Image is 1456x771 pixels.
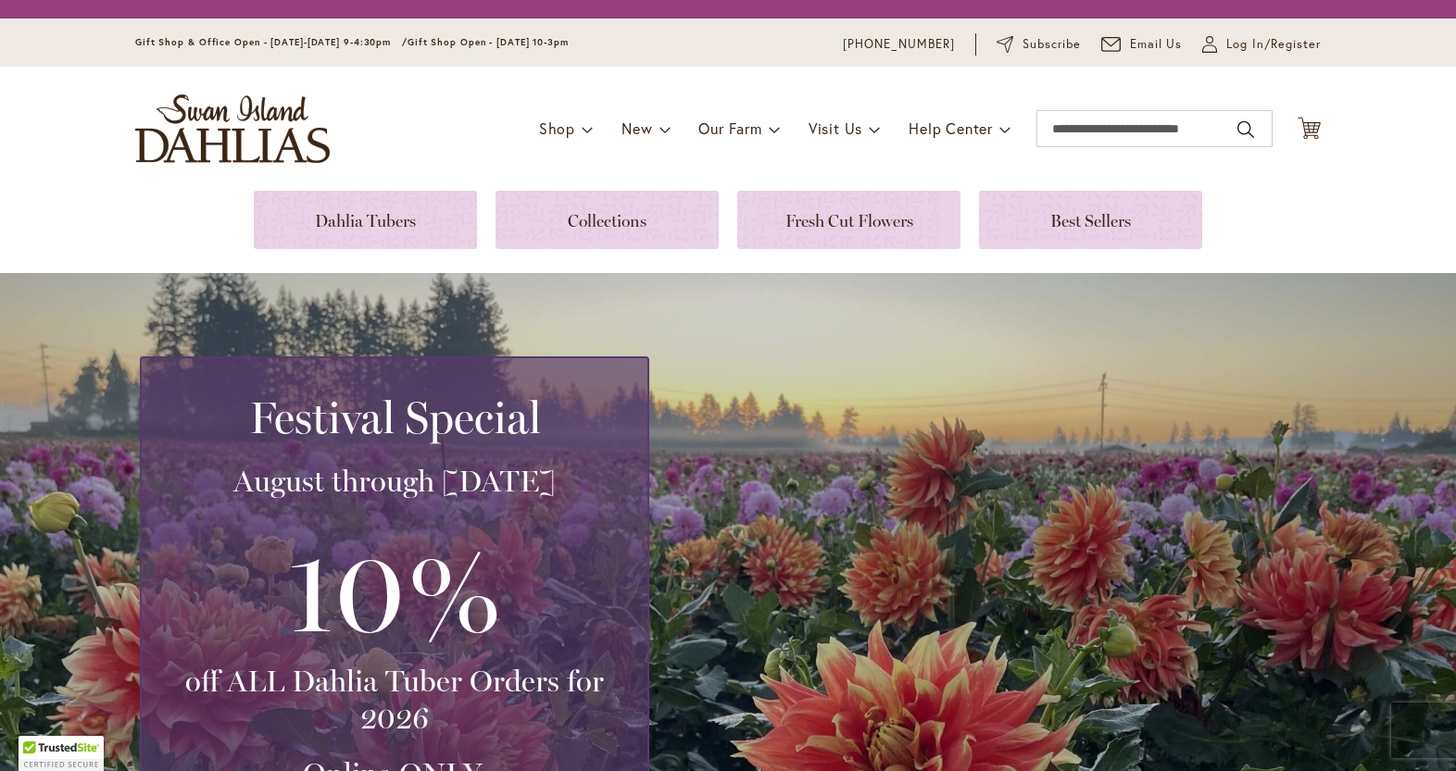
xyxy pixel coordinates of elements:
a: Subscribe [997,35,1081,54]
h2: Festival Special [164,392,625,443]
h3: off ALL Dahlia Tuber Orders for 2026 [164,663,625,737]
span: Visit Us [809,118,862,138]
h3: 10% [164,518,625,663]
span: Help Center [909,118,993,138]
div: TrustedSite Certified [19,736,104,771]
a: Log In/Register [1202,35,1321,54]
span: Gift Shop & Office Open - [DATE]-[DATE] 9-4:30pm / [135,36,408,48]
h3: August through [DATE] [164,463,625,500]
a: store logo [135,94,330,163]
span: Shop [539,118,575,138]
span: New [621,118,652,138]
span: Email Us [1130,35,1183,54]
span: Subscribe [1023,35,1081,54]
span: Gift Shop Open - [DATE] 10-3pm [408,36,569,48]
span: Log In/Register [1226,35,1321,54]
a: Email Us [1101,35,1183,54]
a: [PHONE_NUMBER] [843,35,955,54]
span: Our Farm [698,118,761,138]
